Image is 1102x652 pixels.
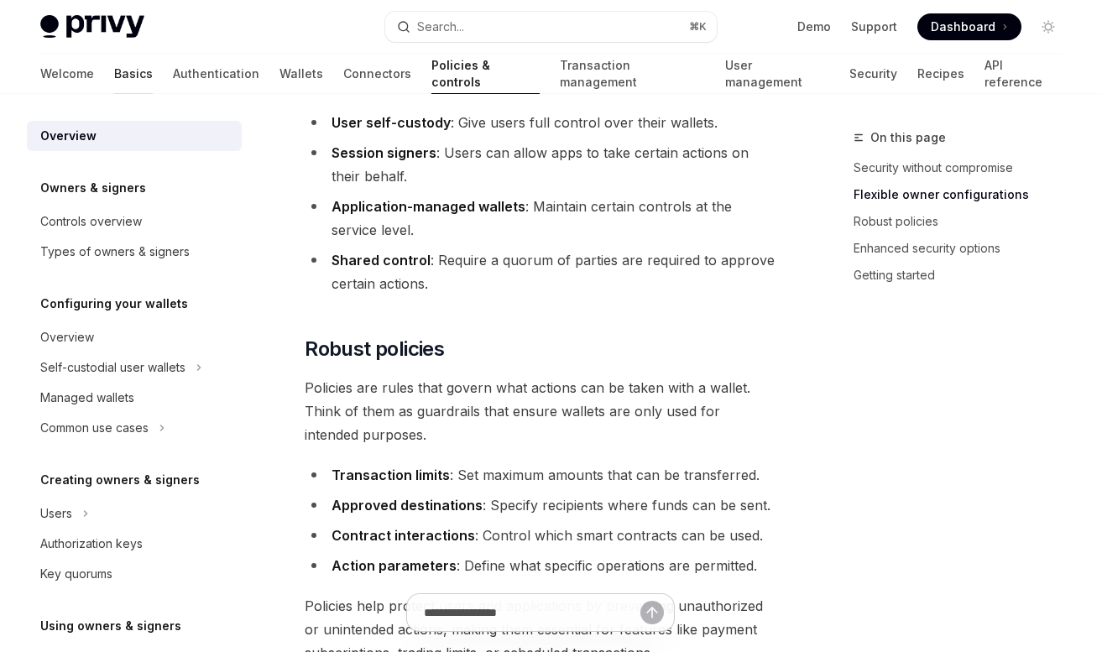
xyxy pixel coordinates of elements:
span: Robust policies [305,336,444,363]
span: Dashboard [931,18,995,35]
a: Authorization keys [27,529,242,559]
h5: Owners & signers [40,178,146,198]
div: Self-custodial user wallets [40,357,185,378]
div: Overview [40,126,97,146]
a: Welcome [40,54,94,94]
a: API reference [984,54,1062,94]
a: Enhanced security options [854,235,1075,262]
button: Search...⌘K [385,12,717,42]
li: : Specify recipients where funds can be sent. [305,493,776,517]
li: : Define what specific operations are permitted. [305,554,776,577]
span: ⌘ K [689,20,707,34]
a: Dashboard [917,13,1021,40]
strong: Action parameters [332,557,457,574]
button: Toggle dark mode [1035,13,1062,40]
a: Wallets [279,54,323,94]
li: : Maintain certain controls at the service level. [305,195,776,242]
button: Send message [640,601,664,624]
a: Basics [114,54,153,94]
strong: Application-managed wallets [332,198,525,215]
a: Overview [27,121,242,151]
li: : Control which smart contracts can be used. [305,524,776,547]
div: Search... [417,17,464,37]
a: Key quorums [27,559,242,589]
li: : Give users full control over their wallets. [305,111,776,134]
div: Managed wallets [40,388,134,408]
span: Policies are rules that govern what actions can be taken with a wallet. Think of them as guardrai... [305,376,776,446]
strong: Contract interactions [332,527,475,544]
a: Recipes [917,54,964,94]
a: Controls overview [27,206,242,237]
a: Support [851,18,897,35]
div: Common use cases [40,418,149,438]
a: Types of owners & signers [27,237,242,267]
div: Authorization keys [40,534,143,554]
div: Controls overview [40,211,142,232]
img: light logo [40,15,144,39]
a: User management [725,54,829,94]
li: : Require a quorum of parties are required to approve certain actions. [305,248,776,295]
a: Flexible owner configurations [854,181,1075,208]
a: Getting started [854,262,1075,289]
h5: Configuring your wallets [40,294,188,314]
strong: User self-custody [332,114,451,131]
a: Robust policies [854,208,1075,235]
a: Transaction management [560,54,706,94]
div: Key quorums [40,564,112,584]
h5: Creating owners & signers [40,470,200,490]
span: On this page [870,128,946,148]
a: Policies & controls [431,54,540,94]
div: Users [40,503,72,524]
strong: Approved destinations [332,497,483,514]
a: Demo [797,18,831,35]
a: Security without compromise [854,154,1075,181]
a: Overview [27,322,242,352]
li: : Set maximum amounts that can be transferred. [305,463,776,487]
a: Connectors [343,54,411,94]
div: Types of owners & signers [40,242,190,262]
strong: Transaction limits [332,467,450,483]
strong: Shared control [332,252,431,269]
strong: Session signers [332,144,436,161]
div: Overview [40,327,94,347]
a: Managed wallets [27,383,242,413]
a: Authentication [173,54,259,94]
a: Security [849,54,897,94]
h5: Using owners & signers [40,616,181,636]
li: : Users can allow apps to take certain actions on their behalf. [305,141,776,188]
